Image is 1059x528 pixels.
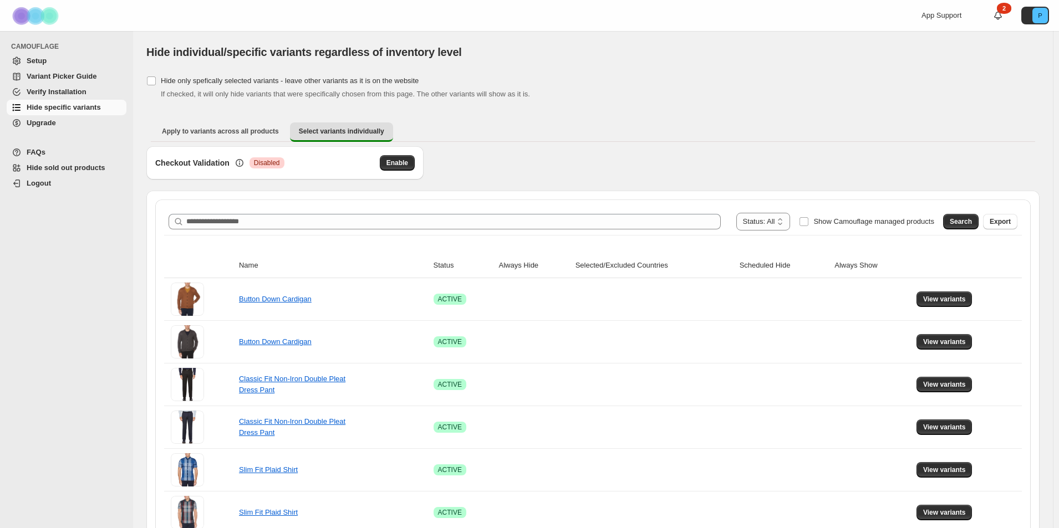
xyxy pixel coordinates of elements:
span: Avatar with initials P [1032,8,1048,23]
div: 2 [997,3,1011,14]
button: View variants [917,505,973,520]
span: Hide sold out products [27,163,105,172]
a: Classic Fit Non-Iron Double Pleat Dress Pant [239,375,345,394]
a: Button Down Cardigan [239,295,312,303]
h3: Checkout Validation [155,157,230,168]
text: P [1038,12,1042,19]
button: View variants [917,334,973,350]
button: Apply to variants across all products [153,122,288,140]
span: Verify Installation [27,88,86,96]
span: Enable [386,158,408,167]
a: Logout [7,176,126,191]
span: Logout [27,179,51,187]
span: ACTIVE [438,423,462,432]
a: Upgrade [7,115,126,131]
span: Select variants individually [299,127,384,136]
span: ACTIVE [438,465,462,474]
span: Hide specific variants [27,103,101,111]
span: Upgrade [27,119,56,127]
span: Variant Picker Guide [27,72,96,80]
img: Camouflage [9,1,64,31]
span: View variants [923,508,966,517]
a: Slim Fit Plaid Shirt [239,465,298,474]
button: View variants [917,419,973,435]
span: Show Camouflage managed products [813,217,934,225]
a: Hide sold out products [7,160,126,176]
span: Search [950,217,972,226]
span: FAQs [27,148,45,156]
a: Hide specific variants [7,100,126,115]
span: ACTIVE [438,380,462,389]
span: Export [990,217,1011,226]
span: Setup [27,57,47,65]
a: Variant Picker Guide [7,69,126,84]
span: If checked, it will only hide variants that were specifically chosen from this page. The other va... [161,90,530,98]
button: View variants [917,377,973,392]
th: Scheduled Hide [736,253,832,278]
span: View variants [923,380,966,389]
span: View variants [923,465,966,474]
th: Always Hide [496,253,572,278]
span: ACTIVE [438,295,462,304]
span: View variants [923,295,966,304]
span: View variants [923,423,966,432]
button: Search [943,214,979,229]
span: Hide individual/specific variants regardless of inventory level [146,46,462,58]
a: Button Down Cardigan [239,337,312,346]
span: ACTIVE [438,508,462,517]
button: Enable [380,155,415,171]
span: Hide only spefically selected variants - leave other variants as it is on the website [161,76,419,85]
button: View variants [917,291,973,307]
a: Setup [7,53,126,69]
th: Always Show [831,253,913,278]
span: Disabled [254,158,280,167]
button: Select variants individually [290,122,393,142]
span: Apply to variants across all products [162,127,279,136]
button: Avatar with initials P [1021,7,1049,24]
a: FAQs [7,145,126,160]
th: Name [236,253,430,278]
a: Classic Fit Non-Iron Double Pleat Dress Pant [239,417,345,437]
span: App Support [921,11,961,19]
button: View variants [917,462,973,478]
span: ACTIVE [438,337,462,346]
button: Export [983,214,1017,229]
a: 2 [992,10,1004,21]
a: Slim Fit Plaid Shirt [239,508,298,516]
span: CAMOUFLAGE [11,42,128,51]
a: Verify Installation [7,84,126,100]
th: Status [430,253,496,278]
th: Selected/Excluded Countries [572,253,736,278]
span: View variants [923,337,966,346]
